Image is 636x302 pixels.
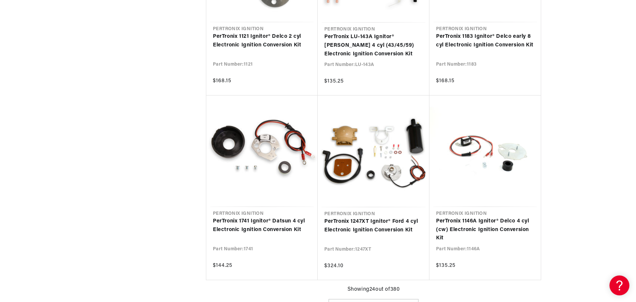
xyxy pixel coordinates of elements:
[436,32,534,49] a: PerTronix 1183 Ignitor® Delco early 8 cyl Electronic Ignition Conversion Kit
[213,32,311,49] a: PerTronix 1121 Ignitor® Delco 2 cyl Electronic Ignition Conversion Kit
[324,33,423,58] a: PerTronix LU-143A Ignitor® [PERSON_NAME] 4 cyl (43/45/59) Electronic Ignition Conversion Kit
[324,217,423,234] a: PerTronix 1247XT Ignitor® Ford 4 cyl Electronic Ignition Conversion Kit
[348,285,400,294] span: Showing 24 out of 380
[436,217,534,243] a: PerTronix 1146A Ignitor® Delco 4 cyl (cw) Electronic Ignition Conversion Kit
[213,217,311,234] a: PerTronix 1741 Ignitor® Datsun 4 cyl Electronic Ignition Conversion Kit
